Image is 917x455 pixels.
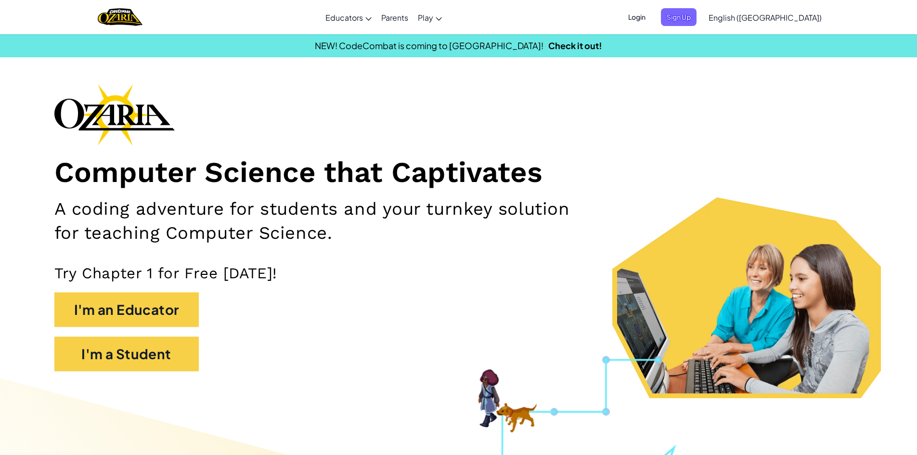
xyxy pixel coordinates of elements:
img: Ozaria branding logo [54,84,175,145]
a: English ([GEOGRAPHIC_DATA]) [704,4,827,30]
button: Login [622,8,651,26]
span: Educators [325,13,363,23]
p: Try Chapter 1 for Free [DATE]! [54,264,863,283]
button: I'm an Educator [54,292,199,327]
a: Ozaria by CodeCombat logo [98,7,142,27]
span: NEW! CodeCombat is coming to [GEOGRAPHIC_DATA]! [315,40,543,51]
span: English ([GEOGRAPHIC_DATA]) [709,13,822,23]
h1: Computer Science that Captivates [54,155,863,190]
a: Parents [376,4,413,30]
button: Sign Up [661,8,697,26]
img: Home [98,7,142,27]
a: Play [413,4,447,30]
a: Educators [321,4,376,30]
span: Play [418,13,433,23]
a: Check it out! [548,40,602,51]
h2: A coding adventure for students and your turnkey solution for teaching Computer Science. [54,197,596,245]
button: I'm a Student [54,337,199,371]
